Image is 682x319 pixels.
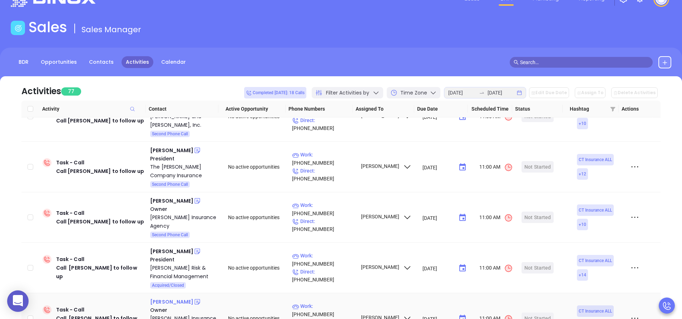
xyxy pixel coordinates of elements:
span: CT Insurance ALL [579,206,612,214]
p: [PHONE_NUMBER] [292,116,354,132]
a: [PERSON_NAME] Risk & Financial Management [150,264,218,281]
h1: Sales [29,19,67,36]
div: No active opportunities [228,213,286,221]
span: + 12 [579,170,586,178]
span: to [479,90,485,96]
p: [PHONE_NUMBER] [292,201,354,217]
div: Task - Call [56,255,144,281]
th: Due Date [414,101,468,117]
button: Edit Due Date [529,87,569,98]
div: Not Started [524,262,551,274]
span: Direct : [292,218,315,224]
div: President [150,256,218,264]
span: Filter Activities by [326,89,369,97]
div: [PERSON_NAME] [150,247,193,256]
span: 77 [61,87,81,96]
th: Phone Numbers [286,101,353,117]
span: [PERSON_NAME] [360,264,412,270]
span: Work : [292,253,313,258]
div: Task - Call [56,209,144,226]
div: President [150,155,218,163]
div: Call [PERSON_NAME] to follow up [56,217,144,226]
span: Direct : [292,168,315,174]
span: CT Insurance ALL [579,156,612,164]
p: [PHONE_NUMBER] [292,167,354,183]
span: 11:00 AM [479,163,513,172]
span: 11:00 AM [479,264,513,273]
div: [PERSON_NAME] [150,197,193,205]
button: Choose date, selected date is Aug 15, 2025 [455,261,470,275]
button: Delete Activities [611,87,658,98]
th: Assigned To [353,101,414,117]
button: Choose date, selected date is Aug 15, 2025 [455,160,470,174]
input: MM/DD/YYYY [422,265,453,272]
div: [PERSON_NAME] [150,146,193,155]
span: Sales Manager [81,24,141,35]
th: Status [512,101,563,117]
p: [PHONE_NUMBER] [292,302,354,318]
p: [PHONE_NUMBER] [292,252,354,267]
th: Contact [146,101,219,117]
a: Contacts [85,56,118,68]
input: MM/DD/YYYY [422,164,453,171]
span: swap-right [479,90,485,96]
div: No active opportunities [228,163,286,171]
th: Scheduled Time [468,101,512,117]
span: 11:00 AM [479,213,513,222]
div: Call [PERSON_NAME] to follow up [56,116,144,125]
span: + 10 [579,120,586,127]
a: BDR [14,56,33,68]
div: Activities [21,85,61,98]
input: Search… [520,58,649,66]
span: Work : [292,152,313,158]
div: Not Started [524,161,551,173]
span: Work : [292,303,313,309]
a: Opportunities [36,56,81,68]
span: search [514,60,519,65]
span: Direct : [292,269,315,275]
div: Owner [150,205,218,213]
a: [PERSON_NAME] Insurance Agency [150,213,218,230]
span: Completed [DATE]: 18 Calls [246,89,305,97]
input: MM/DD/YYYY [422,214,453,222]
th: Active Opportunity [218,101,286,117]
span: CT Insurance ALL [579,257,612,265]
span: [PERSON_NAME] [360,214,412,219]
span: Work : [292,202,313,208]
div: Call [PERSON_NAME] to follow up [56,264,144,281]
div: Owner [150,306,218,314]
a: [PERSON_NAME] and [PERSON_NAME], Inc. [150,112,218,129]
button: Choose date, selected date is Aug 15, 2025 [455,211,470,225]
span: + 14 [579,271,586,279]
div: No active opportunities [228,264,286,272]
input: Start date [448,89,476,97]
button: Assign To [575,87,606,98]
a: The [PERSON_NAME] Company Insurance [150,163,218,180]
span: Time Zone [400,89,427,97]
span: Second Phone Call [152,180,188,188]
div: Not Started [524,212,551,223]
div: Call [PERSON_NAME] to follow up [56,167,144,175]
span: [PERSON_NAME] [360,163,412,169]
span: Direct : [292,117,315,123]
p: [PHONE_NUMBER] [292,268,354,284]
span: Hashtag [570,105,607,113]
span: Second Phone Call [152,231,188,239]
input: MM/DD/YYYY [422,113,453,121]
input: End date [488,89,515,97]
p: [PHONE_NUMBER] [292,217,354,233]
div: Task - Call [56,158,144,175]
th: Actions [619,101,652,117]
a: Calendar [157,56,190,68]
span: + 10 [579,221,586,228]
span: Second Phone Call [152,130,188,138]
a: Activities [122,56,153,68]
p: [PHONE_NUMBER] [292,151,354,166]
div: [PERSON_NAME] [150,298,193,306]
span: Activity [42,105,143,113]
span: Acquired/Closed [152,281,184,289]
span: CT Insurance ALL [579,307,612,315]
